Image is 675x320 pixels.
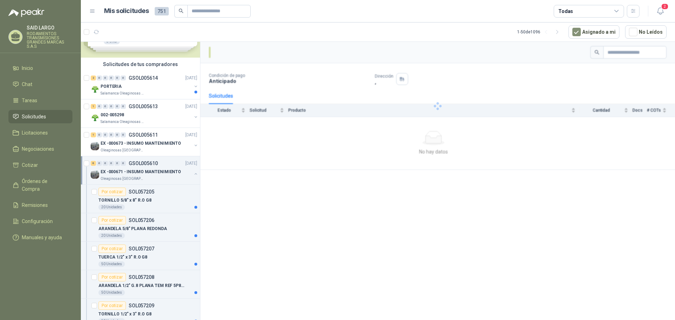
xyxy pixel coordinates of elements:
[97,132,102,137] div: 0
[109,132,114,137] div: 0
[22,129,48,137] span: Licitaciones
[129,132,158,137] p: GSOL005611
[103,132,108,137] div: 0
[517,26,563,38] div: 1 - 50 de 1096
[22,161,38,169] span: Cotizar
[8,110,72,123] a: Solicitudes
[8,231,72,244] a: Manuales y ayuda
[8,126,72,139] a: Licitaciones
[97,104,102,109] div: 0
[98,216,126,224] div: Por cotizar
[558,7,573,15] div: Todas
[115,76,120,80] div: 0
[91,170,99,179] img: Company Logo
[98,301,126,310] div: Por cotizar
[8,175,72,196] a: Órdenes de Compra
[81,58,200,71] div: Solicitudes de tus compradores
[22,177,66,193] span: Órdenes de Compra
[91,142,99,150] img: Company Logo
[103,76,108,80] div: 0
[22,113,46,120] span: Solicitudes
[8,78,72,91] a: Chat
[115,161,120,166] div: 0
[129,246,154,251] p: SOL057207
[22,234,62,241] span: Manuales y ayuda
[568,25,619,39] button: Asignado a mi
[185,75,197,81] p: [DATE]
[91,161,96,166] div: 6
[22,217,53,225] span: Configuración
[81,213,200,242] a: Por cotizarSOL057206ARANDELA 5/8" PLANA REDONDA20 Unidades
[129,161,158,166] p: GSOL005610
[91,131,199,153] a: 1 0 0 0 0 0 GSOL005611[DATE] Company LogoEX -000673 - INSUMO MANTENIMIENTOOleaginosas [GEOGRAPHIC...
[91,113,99,122] img: Company Logo
[115,104,120,109] div: 0
[129,104,158,109] p: GSOL005613
[91,159,199,182] a: 6 0 0 0 0 0 GSOL005610[DATE] Company LogoEX -000671 - INSUMO MANTENIMIENTOOleaginosas [GEOGRAPHIC...
[98,226,167,232] p: ARANDELA 5/8" PLANA REDONDA
[109,161,114,166] div: 0
[129,76,158,80] p: GSOL005614
[98,311,152,318] p: TORNILLO 1/2" x 3" R.O G8
[101,140,181,147] p: EX -000673 - INSUMO MANTENIMIENTO
[91,85,99,93] img: Company Logo
[27,25,72,30] p: SAID LARGO
[8,198,72,212] a: Remisiones
[97,161,102,166] div: 0
[8,94,72,107] a: Tareas
[8,8,44,17] img: Logo peakr
[109,76,114,80] div: 0
[179,8,184,13] span: search
[98,273,126,281] div: Por cotizar
[98,290,125,295] div: 50 Unidades
[121,132,126,137] div: 0
[109,104,114,109] div: 0
[101,169,181,175] p: EX -000671 - INSUMO MANTENIMIENTO
[22,145,54,153] span: Negociaciones
[129,189,154,194] p: SOL057205
[91,104,96,109] div: 1
[8,61,72,75] a: Inicio
[654,5,667,18] button: 2
[661,3,669,10] span: 2
[115,132,120,137] div: 0
[101,83,122,90] p: PORTERIA
[121,161,126,166] div: 0
[104,6,149,16] h1: Mis solicitudes
[98,197,152,204] p: TORNILLO 5/8" x 8" R.O G8
[81,270,200,299] a: Por cotizarSOL057208ARANDELA 1/2" G.8 PLANA TEM REF 5P824550 Unidades
[101,112,124,118] p: 002-005298
[22,80,32,88] span: Chat
[98,254,147,261] p: TUERCA 1/2" x 3" R.O G8
[98,188,126,196] div: Por cotizar
[98,204,125,210] div: 20 Unidades
[129,218,154,223] p: SOL057206
[101,176,145,182] p: Oleaginosas [GEOGRAPHIC_DATA][PERSON_NAME]
[185,103,197,110] p: [DATE]
[98,233,125,239] div: 20 Unidades
[103,104,108,109] div: 0
[22,64,33,72] span: Inicio
[101,119,145,125] p: Salamanca Oleaginosas SAS
[101,148,145,153] p: Oleaginosas [GEOGRAPHIC_DATA][PERSON_NAME]
[155,7,169,15] span: 751
[22,201,48,209] span: Remisiones
[22,97,37,104] span: Tareas
[121,76,126,80] div: 0
[98,244,126,253] div: Por cotizar
[81,185,200,213] a: Por cotizarSOL057205TORNILLO 5/8" x 8" R.O G820 Unidades
[625,25,667,39] button: No Leídos
[97,76,102,80] div: 0
[8,142,72,156] a: Negociaciones
[8,215,72,228] a: Configuración
[185,160,197,167] p: [DATE]
[91,132,96,137] div: 1
[121,104,126,109] div: 0
[129,275,154,280] p: SOL057208
[185,132,197,138] p: [DATE]
[27,32,72,48] p: RODAMIENTOS TRANSMISIONES GRANDES MARCAS S.A.S
[98,261,125,267] div: 50 Unidades
[103,161,108,166] div: 0
[129,303,154,308] p: SOL057209
[101,91,145,96] p: Salamanca Oleaginosas SAS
